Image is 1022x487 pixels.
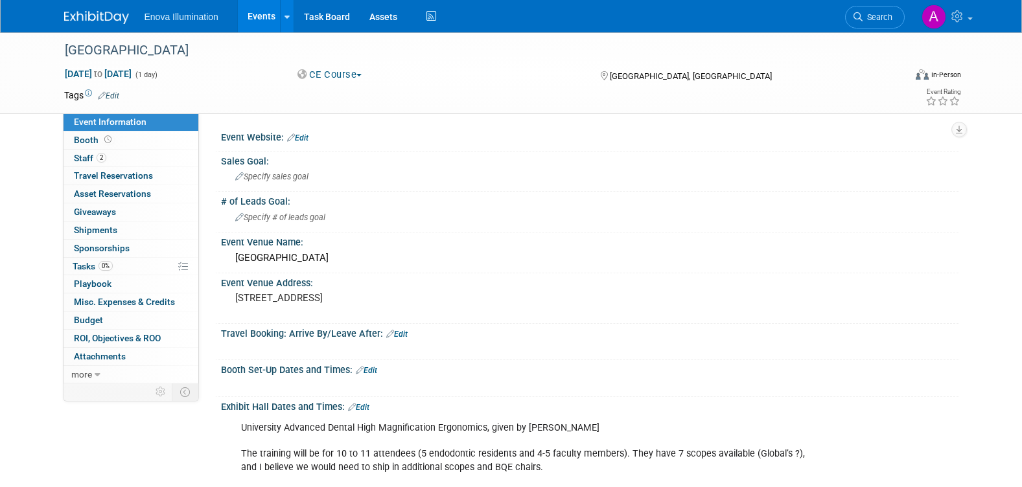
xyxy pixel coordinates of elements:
a: Booth [64,131,198,149]
div: Booth Set-Up Dates and Times: [221,360,958,377]
div: Event Format [828,67,962,87]
span: Staff [74,153,106,163]
span: Sponsorships [74,243,130,253]
span: 2 [97,153,106,163]
a: Edit [386,330,408,339]
img: ExhibitDay [64,11,129,24]
span: [DATE] [DATE] [64,68,132,80]
a: Giveaways [64,203,198,221]
span: Attachments [74,351,126,361]
div: Exhibit Hall Dates and Times: [221,397,958,414]
img: Andrea Miller [922,5,946,29]
td: Personalize Event Tab Strip [150,383,172,400]
a: Edit [348,403,369,412]
span: more [71,369,92,379]
span: 0% [99,261,113,271]
span: Specify sales goal [235,172,308,181]
div: Event Rating [925,89,960,95]
a: Travel Reservations [64,167,198,185]
span: Playbook [74,278,111,289]
div: Event Venue Name: [221,232,958,249]
a: Misc. Expenses & Credits [64,293,198,311]
span: Travel Reservations [74,170,153,181]
span: Specify # of leads goal [235,212,325,222]
div: Sales Goal: [221,152,958,168]
a: Budget [64,311,198,329]
span: Search [863,12,892,22]
button: CE Course [293,68,367,82]
a: Shipments [64,221,198,239]
pre: [STREET_ADDRESS] [235,292,514,304]
a: Event Information [64,113,198,131]
div: Travel Booking: Arrive By/Leave After: [221,324,958,341]
a: Asset Reservations [64,185,198,203]
div: Event Website: [221,128,958,144]
td: Tags [64,89,119,102]
span: Booth [74,135,114,145]
div: In-Person [931,70,961,80]
img: Format-Inperson.png [916,69,929,80]
a: Edit [356,366,377,375]
span: Shipments [74,225,117,235]
span: Misc. Expenses & Credits [74,297,175,307]
a: Edit [98,91,119,100]
a: Staff2 [64,150,198,167]
a: Tasks0% [64,258,198,275]
div: # of Leads Goal: [221,192,958,208]
div: [GEOGRAPHIC_DATA] [231,248,949,268]
span: Giveaways [74,207,116,217]
a: Playbook [64,275,198,293]
span: Booth not reserved yet [102,135,114,144]
span: Event Information [74,117,146,127]
span: ROI, Objectives & ROO [74,333,161,343]
a: ROI, Objectives & ROO [64,330,198,347]
a: more [64,366,198,383]
a: Search [845,6,905,28]
span: (1 day) [134,71,157,79]
span: [GEOGRAPHIC_DATA], [GEOGRAPHIC_DATA] [610,71,772,81]
a: Attachments [64,348,198,365]
span: Tasks [73,261,113,271]
div: [GEOGRAPHIC_DATA] [60,39,885,62]
span: Enova Illumination [145,12,218,22]
a: Sponsorships [64,240,198,257]
span: Asset Reservations [74,188,151,199]
a: Edit [287,133,308,142]
span: Budget [74,315,103,325]
span: to [92,69,104,79]
div: Event Venue Address: [221,273,958,289]
td: Toggle Event Tabs [172,383,198,400]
